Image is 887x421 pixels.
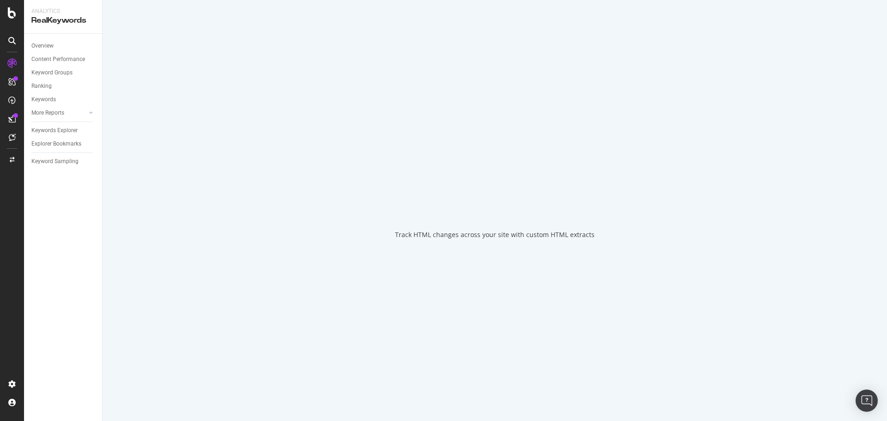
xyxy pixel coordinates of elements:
[31,55,85,64] div: Content Performance
[31,157,79,166] div: Keyword Sampling
[31,95,56,104] div: Keywords
[31,108,64,118] div: More Reports
[31,81,52,91] div: Ranking
[31,126,78,135] div: Keywords Explorer
[31,139,81,149] div: Explorer Bookmarks
[31,95,96,104] a: Keywords
[31,68,73,78] div: Keyword Groups
[31,81,96,91] a: Ranking
[31,68,96,78] a: Keyword Groups
[31,7,95,15] div: Analytics
[31,41,96,51] a: Overview
[31,108,86,118] a: More Reports
[856,390,878,412] div: Open Intercom Messenger
[462,182,528,215] div: animation
[31,157,96,166] a: Keyword Sampling
[31,55,96,64] a: Content Performance
[395,230,595,239] div: Track HTML changes across your site with custom HTML extracts
[31,139,96,149] a: Explorer Bookmarks
[31,41,54,51] div: Overview
[31,126,96,135] a: Keywords Explorer
[31,15,95,26] div: RealKeywords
